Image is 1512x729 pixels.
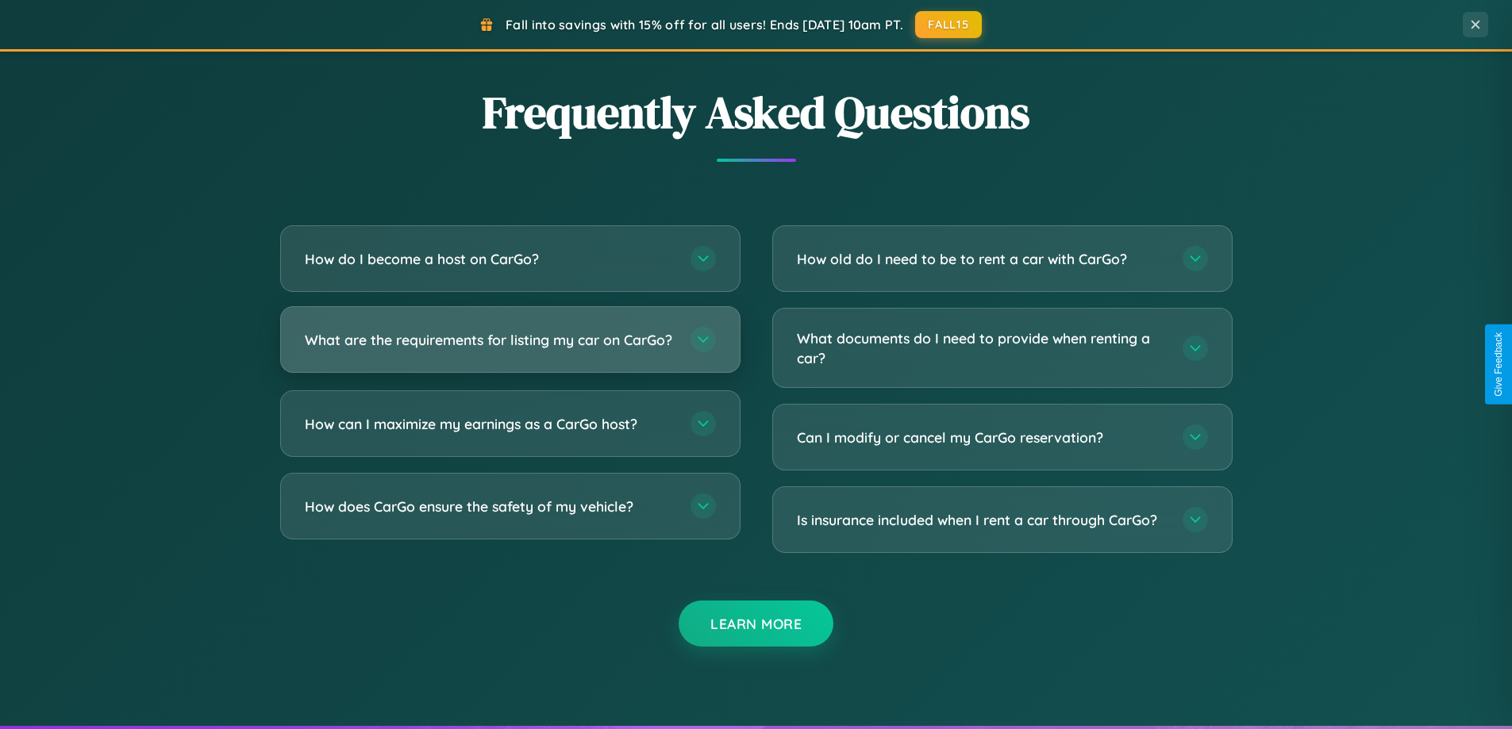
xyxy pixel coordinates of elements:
[506,17,903,33] span: Fall into savings with 15% off for all users! Ends [DATE] 10am PT.
[797,249,1167,269] h3: How old do I need to be to rent a car with CarGo?
[915,11,982,38] button: FALL15
[679,600,833,647] button: Learn More
[797,510,1167,530] h3: Is insurance included when I rent a car through CarGo?
[305,330,675,350] h3: What are the requirements for listing my car on CarGo?
[305,249,675,269] h3: How do I become a host on CarGo?
[305,497,675,516] h3: How does CarGo ensure the safety of my vehicle?
[797,328,1167,367] h3: What documents do I need to provide when renting a car?
[305,414,675,434] h3: How can I maximize my earnings as a CarGo host?
[280,82,1233,143] h2: Frequently Asked Questions
[1493,332,1504,397] div: Give Feedback
[797,428,1167,447] h3: Can I modify or cancel my CarGo reservation?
